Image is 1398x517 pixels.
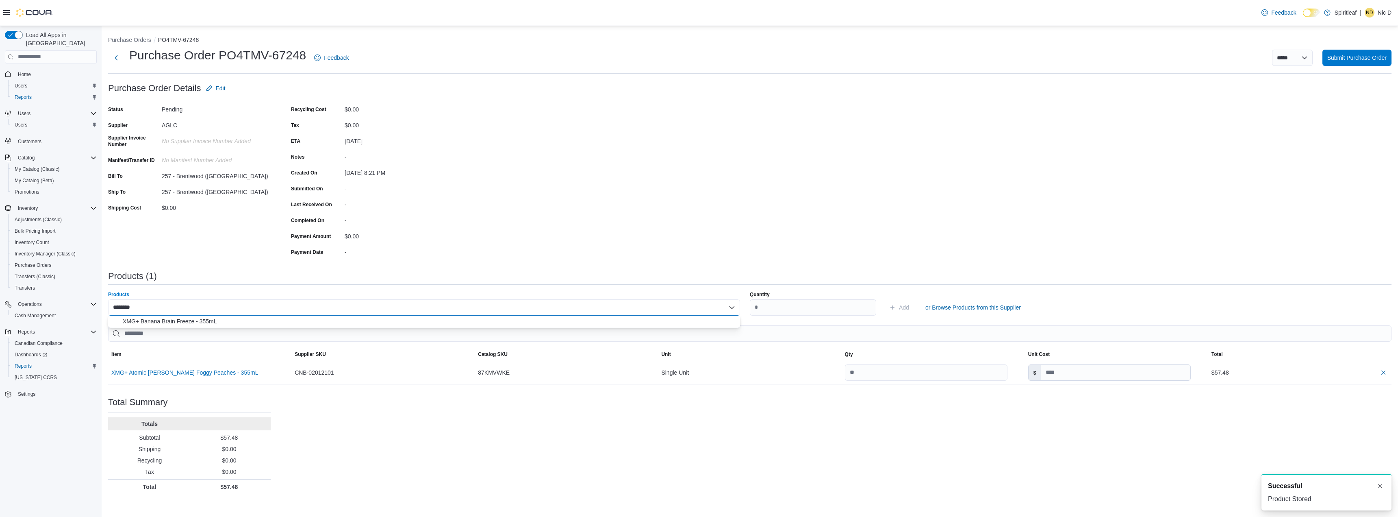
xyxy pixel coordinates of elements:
[18,301,42,308] span: Operations
[108,106,123,113] label: Status
[1268,494,1385,504] div: Product Stored
[162,154,271,164] div: No Manifest Number added
[15,166,60,172] span: My Catalog (Classic)
[191,456,267,465] p: $0.00
[111,420,188,428] p: Totals
[111,434,188,442] p: Subtotal
[11,120,97,130] span: Users
[191,468,267,476] p: $0.00
[11,311,59,321] a: Cash Management
[18,391,35,397] span: Settings
[108,157,155,164] label: Manifest/Transfer ID
[11,215,65,225] a: Adjustments (Classic)
[11,249,97,259] span: Inventory Manager (Classic)
[11,187,97,197] span: Promotions
[18,138,41,145] span: Customers
[11,272,59,281] a: Transfers (Classic)
[345,151,454,160] div: -
[925,303,1021,312] span: or Browse Products from this Supplier
[1360,8,1361,17] p: |
[291,170,317,176] label: Created On
[729,304,735,311] button: Close list of options
[345,214,454,224] div: -
[129,47,306,63] h1: Purchase Order PO4TMV-67248
[15,262,52,268] span: Purchase Orders
[2,135,100,147] button: Customers
[18,329,35,335] span: Reports
[15,109,34,118] button: Users
[15,327,38,337] button: Reports
[1322,50,1391,66] button: Submit Purchase Order
[11,338,66,348] a: Canadian Compliance
[15,83,27,89] span: Users
[11,361,35,371] a: Reports
[1366,8,1373,17] span: ND
[111,445,188,453] p: Shipping
[291,154,304,160] label: Notes
[8,271,100,282] button: Transfers (Classic)
[1335,8,1357,17] p: Spiritleaf
[15,216,62,223] span: Adjustments (Classic)
[1271,9,1296,17] span: Feedback
[8,214,100,225] button: Adjustments (Classic)
[15,137,45,146] a: Customers
[8,92,100,103] button: Reports
[11,226,59,236] a: Bulk Pricing Import
[8,349,100,360] a: Dashboards
[1303,9,1320,17] input: Dark Mode
[11,373,97,382] span: Washington CCRS
[11,176,57,185] a: My Catalog (Beta)
[162,103,271,113] div: Pending
[191,445,267,453] p: $0.00
[108,135,158,148] label: Supplier Invoice Number
[8,360,100,372] button: Reports
[15,153,38,163] button: Catalog
[108,37,151,43] button: Purchase Orders
[11,283,38,293] a: Transfers
[15,189,39,195] span: Promotions
[15,340,63,347] span: Canadian Compliance
[108,397,168,407] h3: Total Summary
[11,361,97,371] span: Reports
[11,272,97,281] span: Transfers (Classic)
[295,368,334,377] span: CNB-02012101
[15,177,54,184] span: My Catalog (Beta)
[8,260,100,271] button: Purchase Orders
[1028,351,1050,358] span: Unit Cost
[15,389,97,399] span: Settings
[162,119,271,129] div: AGLC
[108,271,157,281] h3: Products (1)
[15,374,57,381] span: [US_STATE] CCRS
[111,456,188,465] p: Recycling
[291,138,300,144] label: ETA
[658,348,841,361] button: Unit
[1268,481,1385,491] div: Notification
[8,80,100,92] button: Users
[8,282,100,294] button: Transfers
[311,50,352,66] a: Feedback
[8,372,100,383] button: [US_STATE] CCRS
[15,363,32,369] span: Reports
[11,120,30,130] a: Users
[111,468,188,476] p: Tax
[15,351,47,358] span: Dashboards
[15,299,97,309] span: Operations
[2,388,100,400] button: Settings
[111,369,258,376] button: XMG+ Atomic [PERSON_NAME] Foggy Peaches - 355mL
[11,338,97,348] span: Canadian Compliance
[23,31,97,47] span: Load All Apps in [GEOGRAPHIC_DATA]
[1365,8,1374,17] div: Nic D
[15,94,32,100] span: Reports
[2,203,100,214] button: Inventory
[295,351,326,358] span: Supplier SKU
[18,155,35,161] span: Catalog
[291,348,475,361] button: Supplier SKU
[191,434,267,442] p: $57.48
[291,106,326,113] label: Recycling Cost
[11,373,60,382] a: [US_STATE] CCRS
[11,350,50,360] a: Dashboards
[345,166,454,176] div: [DATE] 8:21 PM
[886,299,912,316] button: Add
[8,248,100,260] button: Inventory Manager (Classic)
[845,351,853,358] span: Qty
